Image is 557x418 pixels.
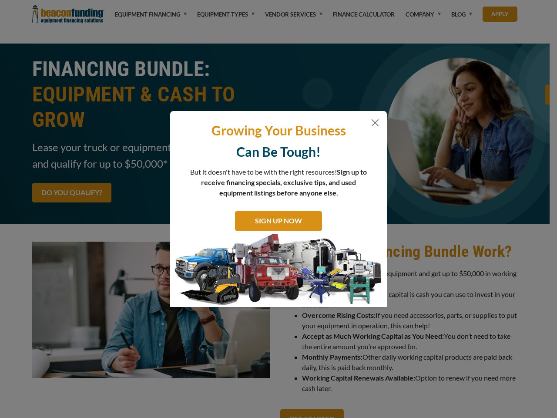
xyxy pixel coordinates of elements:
p: Can Be Tough! [177,143,380,160]
img: subscribe-modal.jpg [170,233,387,307]
a: SIGN UP NOW [235,211,322,231]
p: Growing Your Business [177,122,380,139]
span: Sign up to receive financing specials, exclusive tips, and used equipment listings before anyone ... [201,168,367,197]
button: Close [370,118,380,128]
p: But it doesn't have to be with the right resources! [190,167,367,198]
